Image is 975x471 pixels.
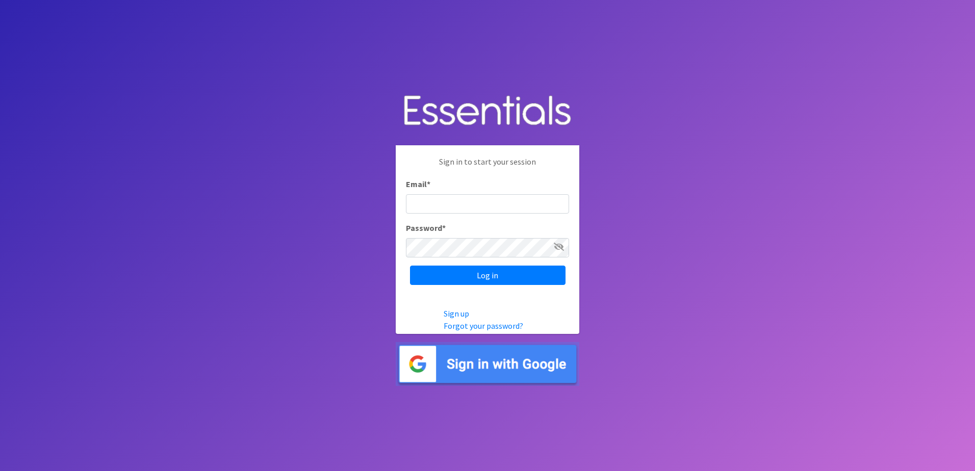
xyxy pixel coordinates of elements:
[442,223,446,233] abbr: required
[396,85,579,138] img: Human Essentials
[406,178,430,190] label: Email
[410,266,566,285] input: Log in
[444,321,523,331] a: Forgot your password?
[406,155,569,178] p: Sign in to start your session
[444,308,469,319] a: Sign up
[427,179,430,189] abbr: required
[396,342,579,386] img: Sign in with Google
[406,222,446,234] label: Password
